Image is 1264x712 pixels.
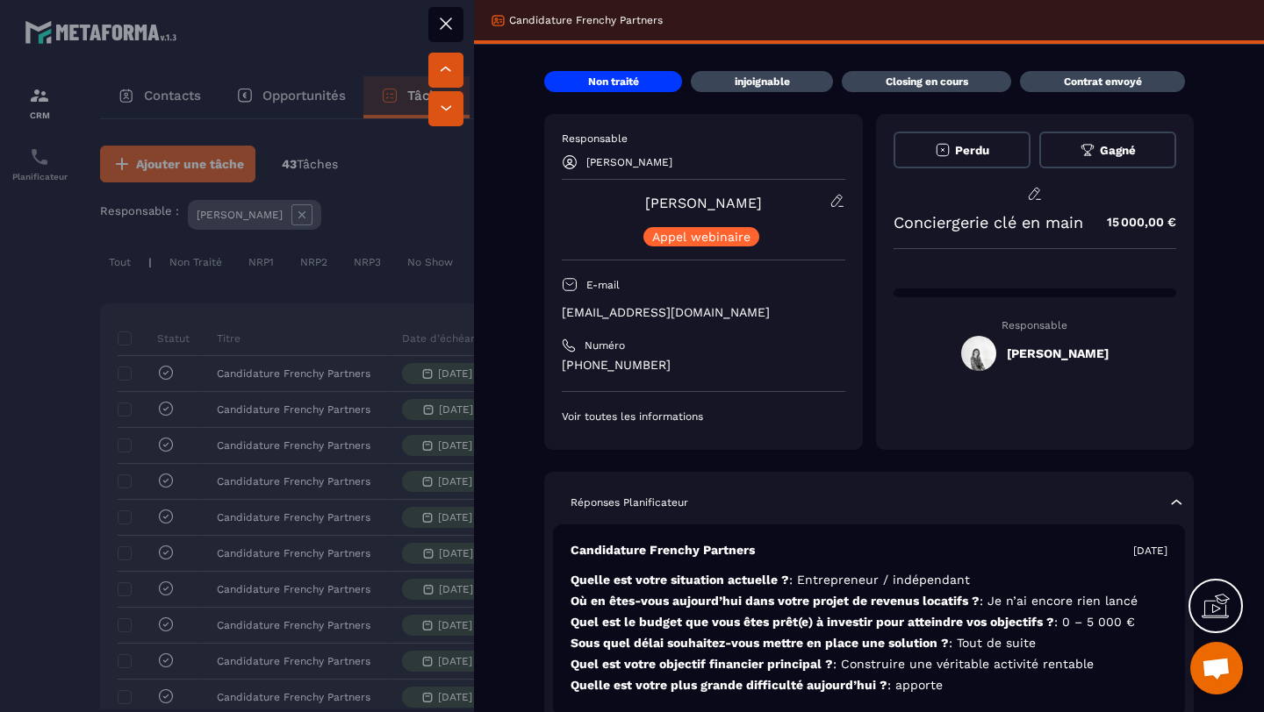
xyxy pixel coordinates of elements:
[571,656,1167,673] p: Quel est votre objectif financier principal ?
[1054,615,1135,629] span: : 0 – 5 000 €
[887,678,943,692] span: : apporte
[562,304,845,321] p: [EMAIL_ADDRESS][DOMAIN_NAME]
[894,319,1177,331] p: Responsable
[833,657,1094,671] span: : Construire une véritable activité rentable
[571,677,1167,694] p: Quelle est votre plus grande difficulté aujourd’hui ?
[894,132,1031,168] button: Perdu
[1100,144,1136,157] span: Gagné
[585,338,625,352] p: Numéro
[1039,132,1176,168] button: Gagné
[735,75,790,89] p: injoignable
[562,132,845,146] p: Responsable
[1089,205,1176,239] p: 15 000,00 €
[562,409,845,424] p: Voir toutes les informations
[509,13,663,27] p: Candidature Frenchy Partners
[645,195,762,211] a: [PERSON_NAME]
[571,495,688,509] p: Réponses Planificateur
[571,542,755,559] p: Candidature Frenchy Partners
[588,75,639,89] p: Non traité
[894,213,1083,231] p: Conciergerie clé en main
[1064,75,1142,89] p: Contrat envoyé
[1133,544,1167,558] p: [DATE]
[571,635,1167,651] p: Sous quel délai souhaitez-vous mettre en place une solution ?
[955,144,989,157] span: Perdu
[1190,642,1243,694] div: Ouvrir le chat
[886,75,968,89] p: Closing en cours
[586,156,672,168] p: [PERSON_NAME]
[789,573,970,587] span: : Entrepreneur / indépendant
[562,357,845,374] p: [PHONE_NUMBER]
[571,614,1167,630] p: Quel est le budget que vous êtes prêt(e) à investir pour atteindre vos objectifs ?
[571,572,1167,588] p: Quelle est votre situation actuelle ?
[949,636,1036,650] span: : Tout de suite
[980,594,1138,608] span: : Je n’ai encore rien lancé
[652,231,750,243] p: Appel webinaire
[586,278,620,292] p: E-mail
[1007,346,1109,360] h5: [PERSON_NAME]
[571,593,1167,609] p: Où en êtes-vous aujourd’hui dans votre projet de revenus locatifs ?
